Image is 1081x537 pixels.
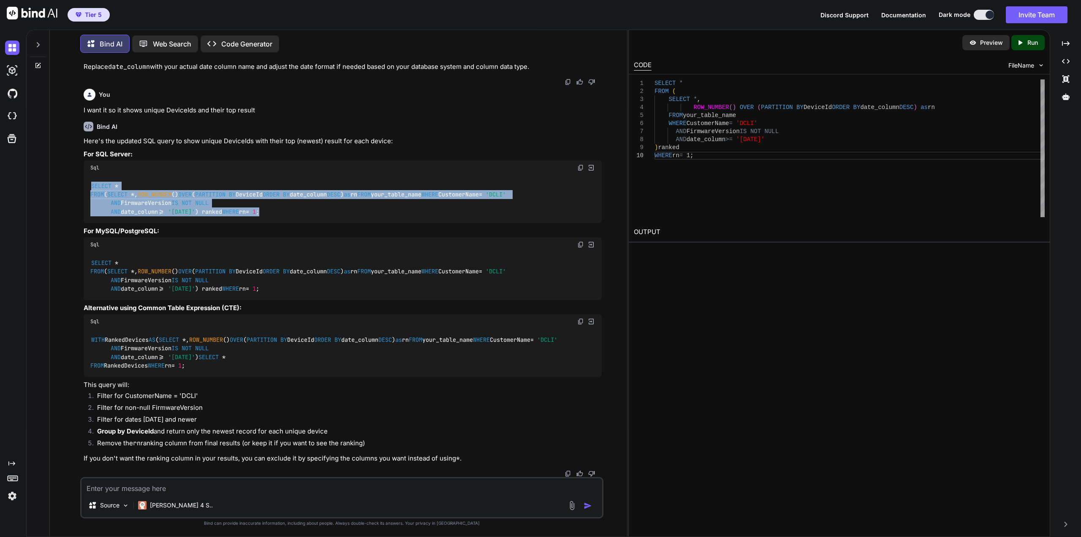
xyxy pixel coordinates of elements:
[171,362,175,369] span: =
[5,109,19,123] img: cloudideIcon
[91,182,111,190] span: SELECT
[230,336,243,343] span: OVER
[634,95,644,104] div: 3
[247,336,277,343] span: PARTITION
[189,336,223,343] span: ROW_NUMBER
[750,128,761,135] span: NOT
[84,136,602,146] p: Here's the updated SQL query to show unique DeviceIds with their top (newest) result for each dev...
[314,336,331,343] span: ORDER
[111,208,121,215] span: AND
[690,152,693,159] span: ;
[253,285,256,292] span: 1
[158,285,165,292] span: >=
[80,520,603,526] p: Bind can provide inaccurate information, including about people. Always double-check its answers....
[969,39,977,46] img: preview
[108,63,150,71] code: date_column
[90,403,602,415] li: Filter for non-null FirmwareVersion
[634,152,644,160] div: 10
[860,104,899,111] span: date_column
[84,227,159,235] strong: For MySQL/PostgreSQL:
[344,267,350,275] span: as
[84,454,602,463] p: If you don't want the ranking column in your results, you can exclude it by specifying the column...
[740,104,754,111] span: OVER
[928,104,935,111] span: rn
[84,62,602,72] p: Replace with your actual date column name and adjust the date format if needed based on your data...
[899,104,914,111] span: DESC
[246,285,249,292] span: =
[672,88,676,95] span: (
[421,191,438,198] span: WHERE
[122,502,129,509] img: Pick Models
[168,208,195,215] span: '[DATE]'
[107,191,128,198] span: SELECT
[676,136,686,143] span: AND
[198,353,219,361] span: SELECT
[90,259,509,293] code: ( , () ( DeviceId date_column ) rn your_table_name CustomerName FirmwareVersion date_column ) ran...
[90,439,602,450] li: Remove the ranking column from final results (or keep it if you want to see the ranking)
[229,191,236,198] span: BY
[280,336,287,343] span: BY
[171,199,178,207] span: IS
[90,427,602,439] li: and return only the newest record for each unique device
[246,208,249,215] span: =
[5,41,19,55] img: darkChat
[587,318,595,325] img: Open in Browser
[980,38,1003,47] p: Preview
[84,304,242,312] strong: Alternative using Common Table Expression (CTE):
[195,191,225,198] span: PARTITION
[68,8,110,22] button: premiumTier 5
[913,104,917,111] span: )
[687,128,740,135] span: FirmwareVersion
[97,123,117,131] h6: Bind AI
[357,267,371,275] span: FROM
[158,353,165,361] span: >=
[90,191,104,198] span: FROM
[84,106,602,115] p: I want it so it shows unique DeviceIds and their top result
[881,11,926,19] span: Documentation
[90,362,104,369] span: FROM
[686,120,729,127] span: CustomerName
[634,128,644,136] div: 7
[939,11,970,19] span: Dark mode
[587,241,595,248] img: Open in Browser
[90,164,99,171] span: Sql
[171,276,178,284] span: IS
[159,336,179,343] span: SELECT
[683,112,736,119] span: your_table_name
[820,11,869,19] button: Discord Support
[679,152,683,159] span: =
[357,191,371,198] span: FROM
[634,144,644,152] div: 9
[729,120,732,127] span: =
[740,128,747,135] span: IS
[577,318,584,325] img: copy
[1008,61,1034,70] span: FileName
[283,191,290,198] span: BY
[91,259,111,267] span: SELECT
[733,104,736,111] span: )
[486,191,506,198] span: 'DCLI'
[725,136,733,143] span: >=
[283,267,290,275] span: BY
[149,336,155,343] span: AS
[84,380,602,390] p: This query will:
[672,152,679,159] span: rn
[486,267,506,275] span: 'DCLI'
[5,86,19,101] img: githubDark
[182,345,209,352] span: NOT NULL
[138,267,171,275] span: ROW_NUMBER
[634,87,644,95] div: 2
[634,79,644,87] div: 1
[229,267,236,275] span: BY
[697,96,701,103] span: ,
[588,470,595,477] img: dislike
[668,112,683,119] span: FROM
[90,182,509,216] code: ( , () ( DeviceId date_column ) rn your_table_name CustomerName FirmwareVersion date_column ) ran...
[565,470,571,477] img: copy
[178,362,182,369] span: 1
[576,79,583,85] img: like
[221,39,272,49] p: Code Generator
[182,276,209,284] span: NOT NULL
[344,191,350,198] span: as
